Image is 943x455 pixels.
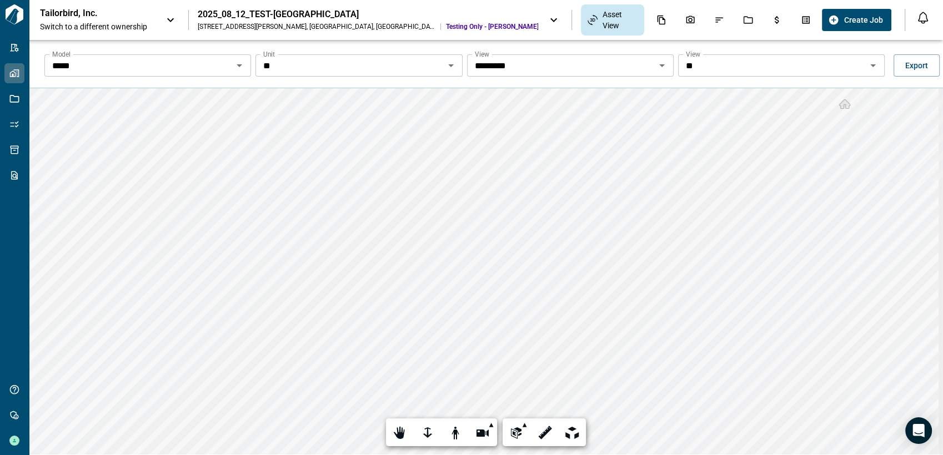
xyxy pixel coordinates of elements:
[475,49,489,59] label: View
[894,54,940,77] button: Export
[765,11,789,29] div: Budgets
[654,58,670,73] button: Open
[52,49,71,59] label: Model
[865,58,881,73] button: Open
[708,11,731,29] div: Issues & Info
[263,49,275,59] label: Unit
[198,9,538,20] div: 2025_08_12_TEST-[GEOGRAPHIC_DATA]
[445,22,538,31] span: Testing Only - [PERSON_NAME]
[40,21,155,32] span: Switch to a different ownership
[443,58,459,73] button: Open
[198,22,436,31] div: [STREET_ADDRESS][PERSON_NAME] , [GEOGRAPHIC_DATA] , [GEOGRAPHIC_DATA]
[844,14,882,26] span: Create Job
[736,11,760,29] div: Jobs
[794,11,817,29] div: Takeoff Center
[602,9,637,31] span: Asset View
[40,8,140,19] p: Tailorbird, Inc.
[914,9,932,27] button: Open notification feed
[232,58,247,73] button: Open
[905,60,928,71] span: Export
[581,4,644,36] div: Asset View
[679,11,702,29] div: Photos
[905,417,932,444] div: Open Intercom Messenger
[686,49,700,59] label: View
[822,9,891,31] button: Create Job
[650,11,673,29] div: Documents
